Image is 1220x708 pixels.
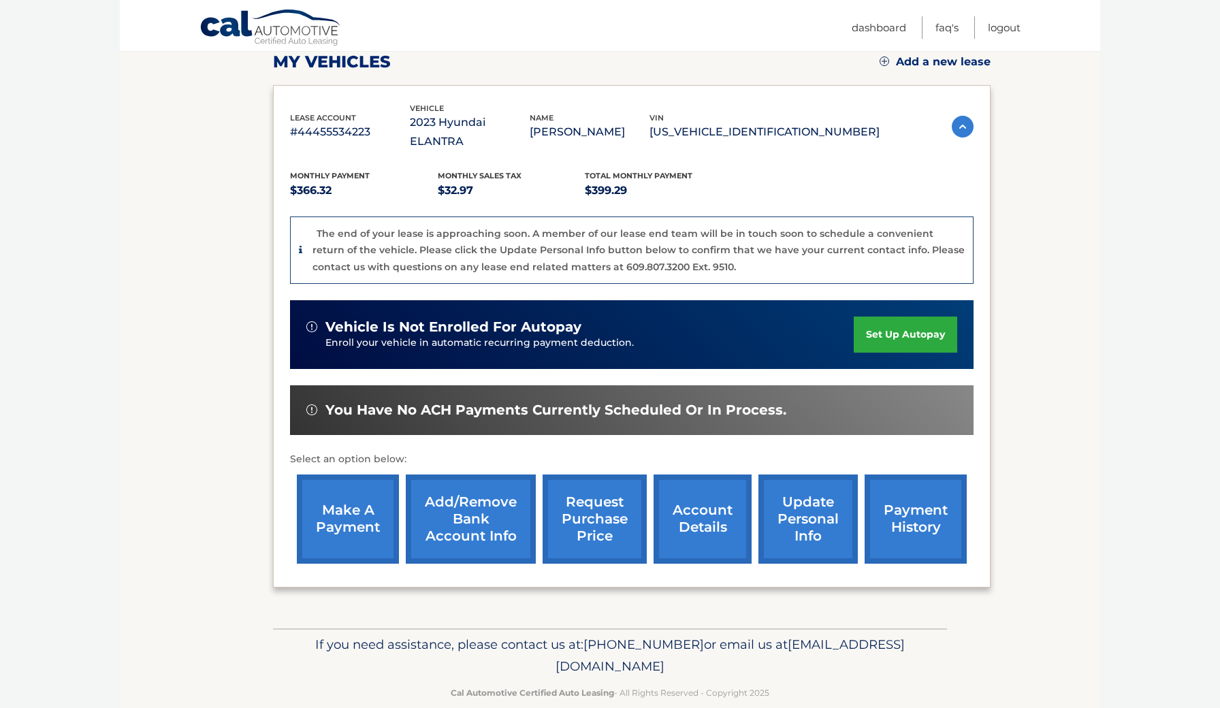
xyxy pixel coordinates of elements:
img: accordion-active.svg [952,116,974,138]
p: Select an option below: [290,451,974,468]
a: set up autopay [854,317,957,353]
strong: Cal Automotive Certified Auto Leasing [451,688,614,698]
a: update personal info [758,474,858,564]
a: Logout [988,16,1021,39]
span: Monthly Payment [290,171,370,180]
a: account details [654,474,752,564]
span: [PHONE_NUMBER] [583,637,704,652]
span: Monthly sales Tax [438,171,521,180]
span: vehicle is not enrolled for autopay [325,319,581,336]
p: Enroll your vehicle in automatic recurring payment deduction. [325,336,854,351]
p: [PERSON_NAME] [530,123,649,142]
p: If you need assistance, please contact us at: or email us at [282,634,938,677]
a: make a payment [297,474,399,564]
h2: my vehicles [273,52,391,72]
span: You have no ACH payments currently scheduled or in process. [325,402,786,419]
a: Add/Remove bank account info [406,474,536,564]
span: vin [649,113,664,123]
a: Dashboard [852,16,906,39]
img: add.svg [880,57,889,66]
a: request purchase price [543,474,647,564]
span: name [530,113,553,123]
a: payment history [865,474,967,564]
p: The end of your lease is approaching soon. A member of our lease end team will be in touch soon t... [312,227,965,273]
p: #44455534223 [290,123,410,142]
a: Cal Automotive [199,9,342,48]
span: vehicle [410,103,444,113]
a: FAQ's [935,16,959,39]
img: alert-white.svg [306,321,317,332]
span: Total Monthly Payment [585,171,692,180]
p: $399.29 [585,181,733,200]
a: Add a new lease [880,55,991,69]
p: $32.97 [438,181,585,200]
p: 2023 Hyundai ELANTRA [410,113,530,151]
img: alert-white.svg [306,404,317,415]
span: lease account [290,113,356,123]
p: [US_VEHICLE_IDENTIFICATION_NUMBER] [649,123,880,142]
p: $366.32 [290,181,438,200]
p: - All Rights Reserved - Copyright 2025 [282,686,938,700]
